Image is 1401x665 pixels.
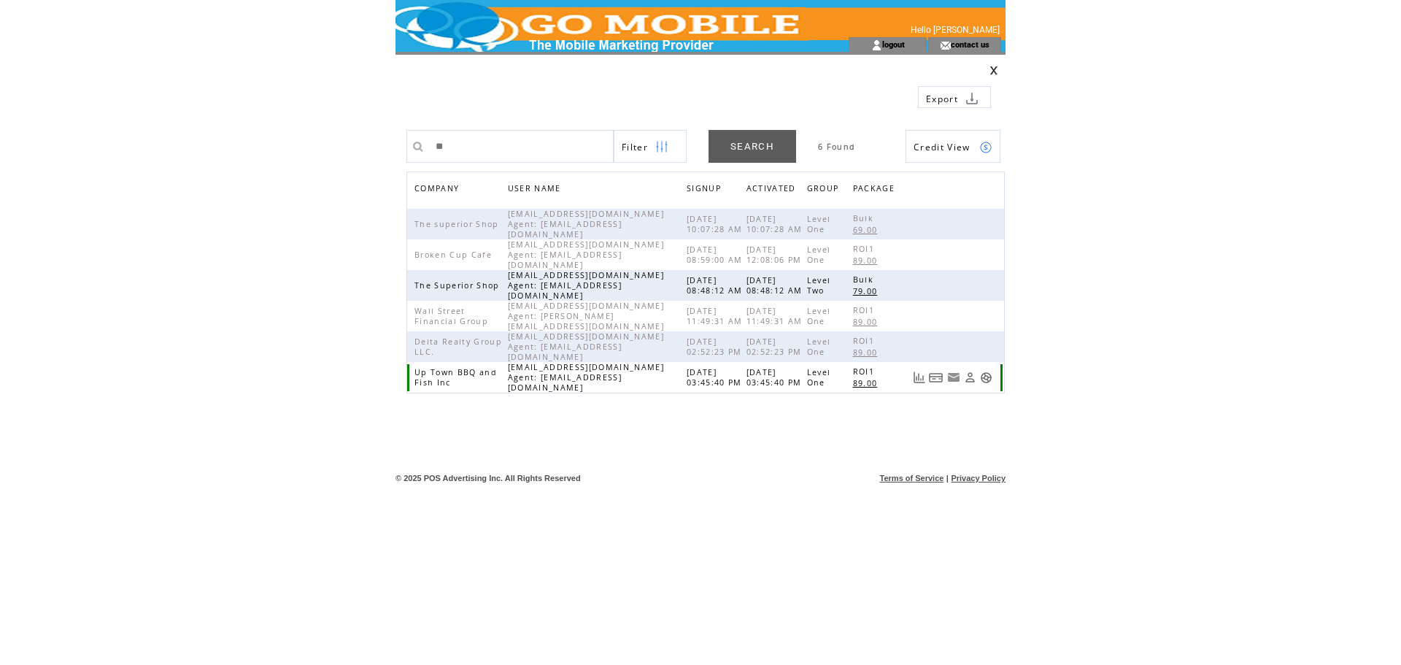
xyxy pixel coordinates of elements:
span: [EMAIL_ADDRESS][DOMAIN_NAME] Agent: [PERSON_NAME][EMAIL_ADDRESS][DOMAIN_NAME] [508,301,668,331]
span: Level One [807,214,831,234]
a: 89.00 [853,315,885,328]
span: Show filters [622,141,648,153]
a: 89.00 [853,254,885,266]
span: PACKAGE [853,180,898,201]
span: © 2025 POS Advertising Inc. All Rights Reserved [395,474,581,483]
img: account_icon.gif [871,39,882,51]
a: logout [882,39,905,49]
span: Level Two [807,275,831,296]
span: [DATE] 08:59:00 AM [687,245,746,265]
span: [DATE] 10:07:28 AM [746,214,806,234]
a: View Usage [913,372,925,384]
span: [EMAIL_ADDRESS][DOMAIN_NAME] Agent: [EMAIL_ADDRESS][DOMAIN_NAME] [508,362,664,393]
a: 79.00 [853,285,885,297]
span: [DATE] 12:08:06 PM [746,245,806,265]
a: USER NAME [508,183,565,192]
a: Export [918,86,991,108]
a: Privacy Policy [951,474,1006,483]
span: 6 Found [818,142,855,152]
a: GROUP [807,180,846,201]
a: Support [980,372,992,384]
span: The Superior Shop [414,280,503,291]
a: Resend welcome email to this user [947,371,960,384]
a: SEARCH [709,130,796,163]
span: [DATE] 11:49:31 AM [687,306,746,326]
span: 69.00 [853,225,881,235]
img: filters.png [655,131,668,164]
a: View Bills [929,372,943,384]
a: 69.00 [853,223,885,236]
a: PACKAGE [853,180,902,201]
span: Wall Street Financial Group [414,306,492,326]
span: COMPANY [414,180,463,201]
span: Level One [807,337,831,357]
span: Bulk [853,213,877,223]
span: | [946,474,949,483]
a: ACTIVATED [746,180,803,201]
a: Credit View [906,130,1000,163]
span: 79.00 [853,286,881,296]
span: SIGNUP [687,180,725,201]
span: [DATE] 02:52:23 PM [746,337,806,357]
span: 89.00 [853,378,881,388]
span: ROI1 [853,305,878,315]
a: 89.00 [853,346,885,358]
span: [DATE] 02:52:23 PM [687,337,746,357]
span: Level One [807,367,831,388]
span: [DATE] 10:07:28 AM [687,214,746,234]
span: USER NAME [508,180,565,201]
a: Filter [614,130,687,163]
span: Level One [807,306,831,326]
span: Show Credits View [914,141,970,153]
span: GROUP [807,180,843,201]
span: [EMAIL_ADDRESS][DOMAIN_NAME] Agent: [EMAIL_ADDRESS][DOMAIN_NAME] [508,239,664,270]
span: [DATE] 11:49:31 AM [746,306,806,326]
a: 89.00 [853,377,885,389]
span: Up Town BBQ and Fish Inc [414,367,497,388]
span: [EMAIL_ADDRESS][DOMAIN_NAME] Agent: [EMAIL_ADDRESS][DOMAIN_NAME] [508,270,664,301]
img: credits.png [979,141,992,154]
a: Terms of Service [880,474,944,483]
span: Export to csv file [926,93,958,105]
span: [DATE] 03:45:40 PM [687,367,746,388]
span: Broken Cup Cafe [414,250,495,260]
span: [DATE] 08:48:12 AM [746,275,806,296]
span: The superior Shop [414,219,503,229]
span: [DATE] 08:48:12 AM [687,275,746,296]
span: [DATE] 03:45:40 PM [746,367,806,388]
span: Delta Realty Group LLC. [414,337,502,357]
span: ACTIVATED [746,180,800,201]
a: SIGNUP [687,183,725,192]
span: 89.00 [853,255,881,266]
a: contact us [951,39,989,49]
span: [EMAIL_ADDRESS][DOMAIN_NAME] Agent: [EMAIL_ADDRESS][DOMAIN_NAME] [508,331,664,362]
img: download.png [965,92,979,105]
span: ROI1 [853,244,878,254]
span: ROI1 [853,366,878,377]
img: contact_us_icon.gif [940,39,951,51]
span: ROI1 [853,336,878,346]
a: View Profile [964,372,976,384]
a: COMPANY [414,183,463,192]
span: [EMAIL_ADDRESS][DOMAIN_NAME] Agent: [EMAIL_ADDRESS][DOMAIN_NAME] [508,209,664,239]
span: Hello [PERSON_NAME] [911,25,1000,35]
span: 89.00 [853,347,881,358]
span: Bulk [853,274,877,285]
span: Level One [807,245,831,265]
span: 89.00 [853,317,881,327]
